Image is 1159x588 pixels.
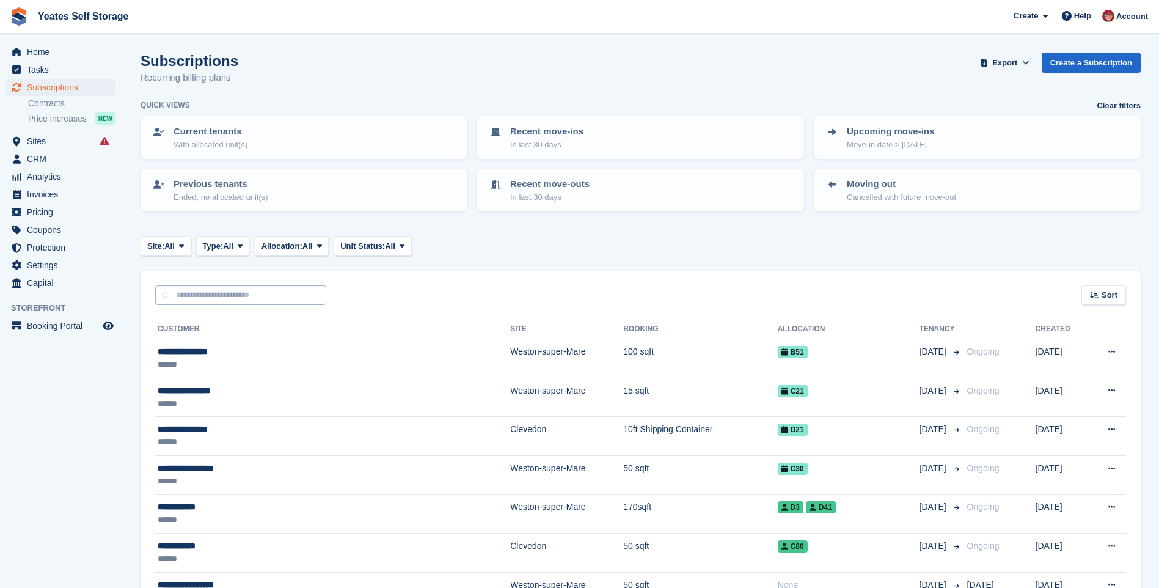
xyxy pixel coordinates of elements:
[967,424,1000,434] span: Ongoing
[920,320,962,339] th: Tenancy
[27,239,100,256] span: Protection
[203,240,224,252] span: Type:
[6,317,115,334] a: menu
[174,191,268,204] p: Ended, no allocated unit(s)
[6,239,115,256] a: menu
[1036,378,1088,417] td: [DATE]
[340,240,385,252] span: Unit Status:
[27,274,100,292] span: Capital
[778,540,808,553] span: C80
[174,177,268,191] p: Previous tenants
[847,125,934,139] p: Upcoming move-ins
[510,125,583,139] p: Recent move-ins
[623,534,777,573] td: 50 sqft
[510,455,623,494] td: Weston-super-Mare
[27,257,100,274] span: Settings
[1036,320,1088,339] th: Created
[967,541,1000,551] span: Ongoing
[302,240,313,252] span: All
[1036,417,1088,456] td: [DATE]
[33,6,134,26] a: Yeates Self Storage
[334,236,411,256] button: Unit Status: All
[261,240,302,252] span: Allocation:
[478,170,803,210] a: Recent move-outs In last 30 days
[847,139,934,151] p: Move-in date > [DATE]
[510,534,623,573] td: Clevedon
[6,61,115,78] a: menu
[510,191,590,204] p: In last 30 days
[147,240,164,252] span: Site:
[1074,10,1091,22] span: Help
[101,318,115,333] a: Preview store
[815,117,1139,158] a: Upcoming move-ins Move-in date > [DATE]
[920,423,949,436] span: [DATE]
[155,320,510,339] th: Customer
[11,302,122,314] span: Storefront
[510,494,623,534] td: Weston-super-Mare
[6,150,115,167] a: menu
[967,347,1000,356] span: Ongoing
[967,502,1000,512] span: Ongoing
[920,462,949,475] span: [DATE]
[141,100,190,111] h6: Quick views
[1036,455,1088,494] td: [DATE]
[174,125,247,139] p: Current tenants
[623,417,777,456] td: 10ft Shipping Container
[806,501,836,513] span: D41
[510,378,623,417] td: Weston-super-Mare
[1102,10,1114,22] img: Wendie Tanner
[141,53,238,69] h1: Subscriptions
[6,79,115,96] a: menu
[385,240,395,252] span: All
[27,61,100,78] span: Tasks
[164,240,175,252] span: All
[255,236,329,256] button: Allocation: All
[1036,339,1088,378] td: [DATE]
[510,177,590,191] p: Recent move-outs
[1014,10,1038,22] span: Create
[27,204,100,221] span: Pricing
[623,378,777,417] td: 15 sqft
[778,320,920,339] th: Allocation
[6,186,115,203] a: menu
[27,317,100,334] span: Booking Portal
[510,320,623,339] th: Site
[978,53,1032,73] button: Export
[28,112,115,125] a: Price increases NEW
[478,117,803,158] a: Recent move-ins In last 30 days
[27,133,100,150] span: Sites
[967,463,1000,473] span: Ongoing
[6,133,115,150] a: menu
[141,236,191,256] button: Site: All
[510,139,583,151] p: In last 30 days
[27,43,100,61] span: Home
[10,7,28,26] img: stora-icon-8386f47178a22dfd0bd8f6a31ec36ba5ce8667c1dd55bd0f319d3a0aa187defe.svg
[6,43,115,61] a: menu
[847,177,956,191] p: Moving out
[778,463,808,475] span: C30
[142,117,466,158] a: Current tenants With allocated unit(s)
[6,257,115,274] a: menu
[778,501,803,513] span: D3
[1097,100,1141,112] a: Clear filters
[196,236,250,256] button: Type: All
[1042,53,1141,73] a: Create a Subscription
[778,346,808,358] span: B51
[100,136,109,146] i: Smart entry sync failures have occurred
[95,112,115,125] div: NEW
[1116,10,1148,23] span: Account
[623,320,777,339] th: Booking
[920,501,949,513] span: [DATE]
[623,455,777,494] td: 50 sqft
[142,170,466,210] a: Previous tenants Ended, no allocated unit(s)
[623,494,777,534] td: 170sqft
[1102,289,1117,301] span: Sort
[27,186,100,203] span: Invoices
[510,417,623,456] td: Clevedon
[847,191,956,204] p: Cancelled with future move-out
[920,345,949,358] span: [DATE]
[27,168,100,185] span: Analytics
[778,424,808,436] span: D21
[1036,534,1088,573] td: [DATE]
[27,150,100,167] span: CRM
